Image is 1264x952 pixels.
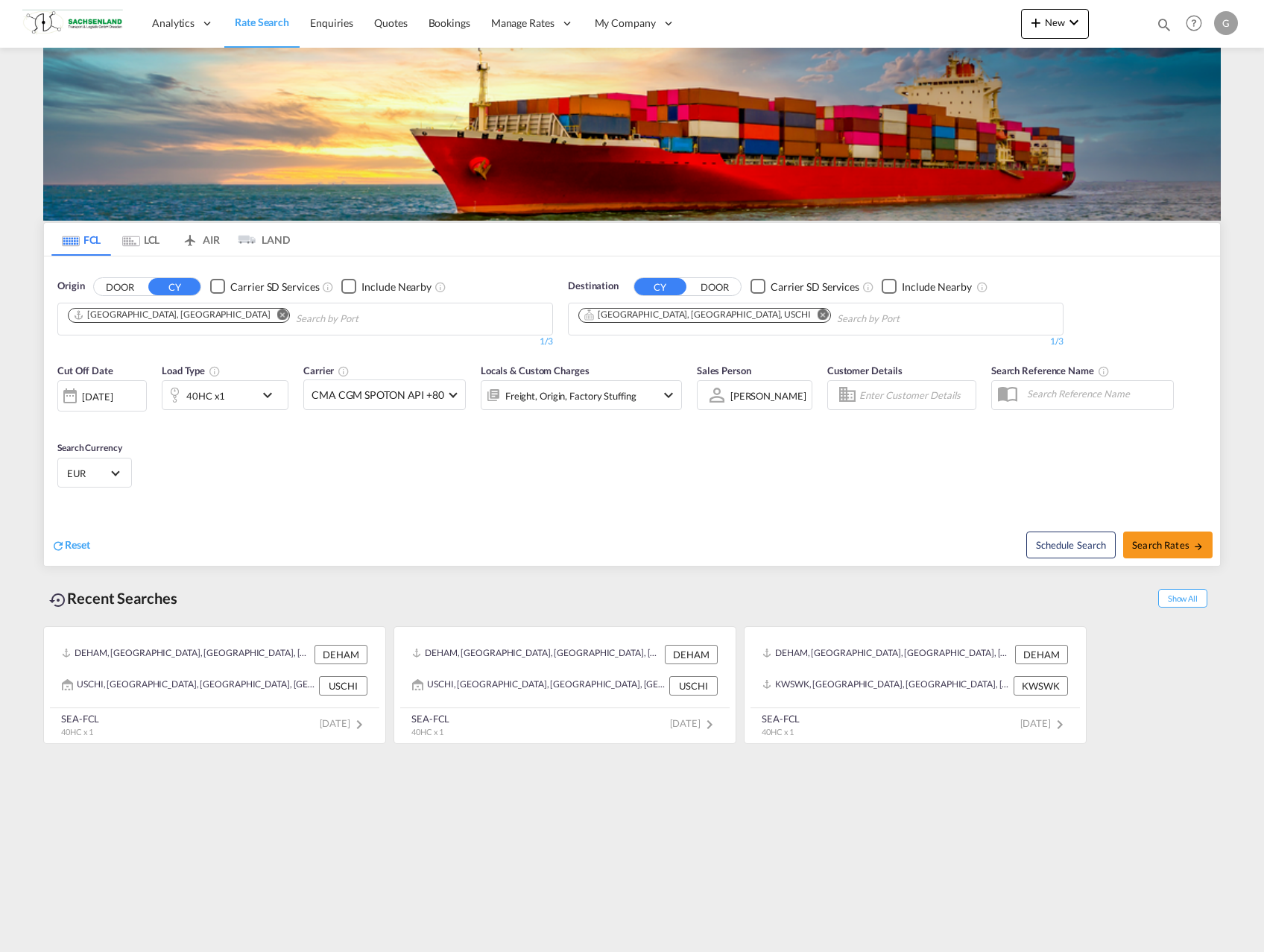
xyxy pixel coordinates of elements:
div: 40HC x1 [186,385,225,406]
md-icon: Unchecked: Ignores neighbouring ports when fetching rates.Checked : Includes neighbouring ports w... [976,281,988,293]
div: USCHI, Chicago, IL, United States, North America, Americas [412,676,666,696]
span: Help [1181,10,1207,36]
span: CMA CGM SPOTON API +80 [312,388,444,403]
md-icon: Unchecked: Search for CY (Container Yard) services for all selected carriers.Checked : Search for... [322,281,334,293]
div: USCHI [669,676,718,696]
md-checkbox: Checkbox No Ink [882,279,972,294]
md-select: Select Currency: € EUREuro [66,462,124,484]
span: Search Currency [57,442,122,453]
md-select: Sales Person: Gaafar Eschmann [729,385,808,406]
md-chips-wrap: Chips container. Use arrow keys to select chips. [66,303,443,331]
md-icon: icon-chevron-down [660,386,677,404]
md-icon: icon-chevron-down [1065,13,1083,31]
div: OriginDOOR CY Checkbox No InkUnchecked: Search for CY (Container Yard) services for all selected ... [44,256,1220,566]
span: Search Reference Name [991,365,1110,376]
span: Load Type [162,365,221,376]
div: [PERSON_NAME] [730,390,806,402]
md-icon: icon-plus 400-fg [1027,13,1045,31]
button: Search Ratesicon-arrow-right [1123,532,1213,558]
md-datepicker: Select [57,410,69,430]
md-tab-item: LAND [230,223,290,256]
div: Carrier SD Services [771,280,859,294]
div: G [1214,11,1238,35]
md-icon: icon-backup-restore [49,591,67,609]
div: [DATE] [82,390,113,403]
span: EUR [67,467,109,480]
button: Remove [808,309,830,324]
div: 40HC x1icon-chevron-down [162,380,288,410]
md-icon: icon-airplane [181,231,199,242]
div: DEHAM [665,645,718,664]
div: USCHI, Chicago, IL, United States, North America, Americas [62,676,315,696]
input: Chips input. [837,307,979,331]
div: KWSWK, Shuwaikh, Kuwait, Middle East, Middle East [762,676,1010,696]
span: Customer Details [827,365,903,376]
md-icon: icon-magnify [1156,16,1172,33]
md-tab-item: AIR [171,223,230,256]
input: Chips input. [296,307,437,331]
md-tab-item: FCL [51,223,111,256]
span: Search Rates [1132,539,1204,551]
div: Press delete to remove this chip. [584,309,814,321]
span: Quotes [374,16,407,29]
md-icon: icon-chevron-right [1051,716,1069,734]
span: Bookings [429,16,470,29]
span: Show All [1158,589,1207,608]
md-pagination-wrapper: Use the left and right arrow keys to navigate between tabs [51,223,290,256]
md-icon: icon-chevron-right [350,716,368,734]
span: Destination [568,279,619,294]
span: Origin [57,279,84,294]
span: Rate Search [235,16,289,28]
button: icon-plus 400-fgNewicon-chevron-down [1021,9,1089,39]
span: Carrier [303,365,350,376]
span: Reset [65,538,90,551]
span: [DATE] [320,717,368,729]
div: Include Nearby [902,280,972,294]
div: Freight Origin Factory Stuffingicon-chevron-down [481,380,682,410]
md-icon: icon-chevron-down [259,386,284,404]
span: Manage Rates [491,16,554,31]
div: 1/3 [57,335,553,348]
input: Search Reference Name [1020,382,1173,405]
button: DOOR [689,278,741,295]
span: Enquiries [310,16,353,29]
div: DEHAM [315,645,367,664]
div: USCHI [319,676,367,696]
span: Sales Person [697,365,751,376]
div: Help [1181,10,1214,37]
div: Press delete to remove this chip. [73,309,273,321]
span: Analytics [152,16,195,31]
recent-search-card: DEHAM, [GEOGRAPHIC_DATA], [GEOGRAPHIC_DATA], [GEOGRAPHIC_DATA], [GEOGRAPHIC_DATA] DEHAMKWSWK, [GE... [744,626,1087,744]
button: CY [148,278,200,295]
div: Chicago, IL, USCHI [584,309,811,321]
span: My Company [595,16,656,31]
img: 1ebd1890696811ed91cb3b5da3140b64.png [22,7,123,40]
div: Include Nearby [361,280,432,294]
div: DEHAM, Hamburg, Germany, Western Europe, Europe [412,645,661,664]
div: DEHAM [1015,645,1068,664]
button: DOOR [94,278,146,295]
md-icon: Unchecked: Ignores neighbouring ports when fetching rates.Checked : Includes neighbouring ports w... [434,281,446,293]
button: CY [634,278,686,295]
md-icon: Unchecked: Search for CY (Container Yard) services for all selected carriers.Checked : Search for... [862,281,874,293]
div: SEA-FCL [762,712,800,725]
div: 1/3 [568,335,1064,348]
div: [DATE] [57,380,147,412]
span: New [1027,16,1083,28]
span: [DATE] [670,717,718,729]
span: [DATE] [1020,717,1069,729]
div: icon-magnify [1156,16,1172,39]
md-icon: The selected Trucker/Carrierwill be displayed in the rate results If the rates are from another f... [338,365,350,377]
md-checkbox: Checkbox No Ink [210,279,319,294]
button: Remove [267,309,289,324]
div: SEA-FCL [411,712,449,725]
img: LCL+%26+FCL+BACKGROUND.png [43,48,1221,221]
md-checkbox: Checkbox No Ink [750,279,859,294]
div: DEHAM, Hamburg, Germany, Western Europe, Europe [762,645,1011,664]
div: Freight Origin Factory Stuffing [505,385,636,406]
md-checkbox: Checkbox No Ink [341,279,432,294]
div: DEHAM, Hamburg, Germany, Western Europe, Europe [62,645,311,664]
recent-search-card: DEHAM, [GEOGRAPHIC_DATA], [GEOGRAPHIC_DATA], [GEOGRAPHIC_DATA], [GEOGRAPHIC_DATA] DEHAMUSCHI, [GE... [394,626,736,744]
md-icon: icon-refresh [51,539,65,552]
